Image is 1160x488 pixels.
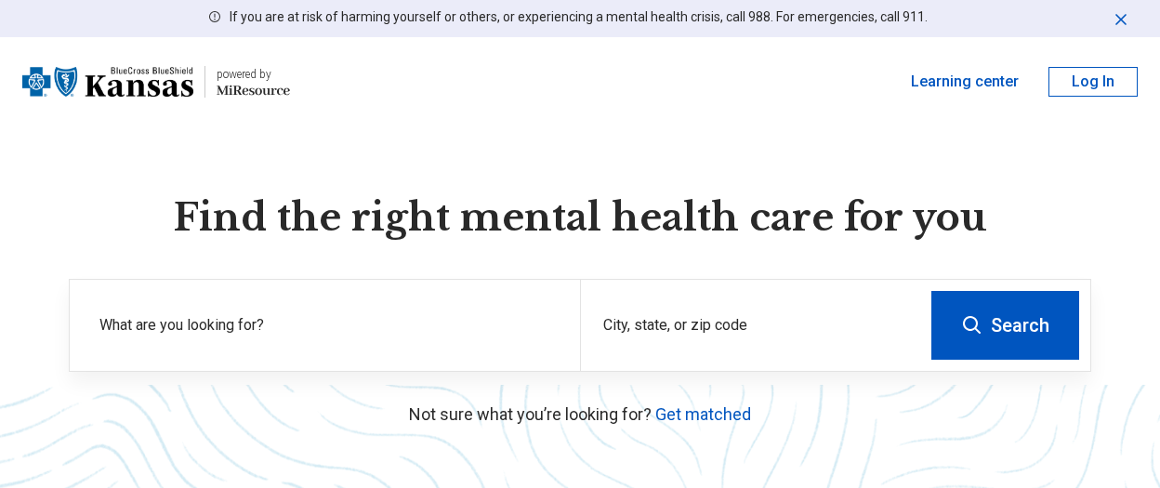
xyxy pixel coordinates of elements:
label: What are you looking for? [99,314,558,336]
h1: Find the right mental health care for you [69,193,1091,242]
a: Learning center [911,71,1019,93]
a: Get matched [655,404,751,424]
button: Dismiss [1112,7,1130,30]
div: powered by [217,66,290,83]
button: Search [931,291,1079,360]
button: Log In [1048,67,1138,97]
img: Blue Cross Blue Shield Kansas [22,59,193,104]
p: Not sure what you’re looking for? [69,402,1091,427]
a: Blue Cross Blue Shield Kansaspowered by [22,59,290,104]
p: If you are at risk of harming yourself or others, or experiencing a mental health crisis, call 98... [230,7,928,27]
